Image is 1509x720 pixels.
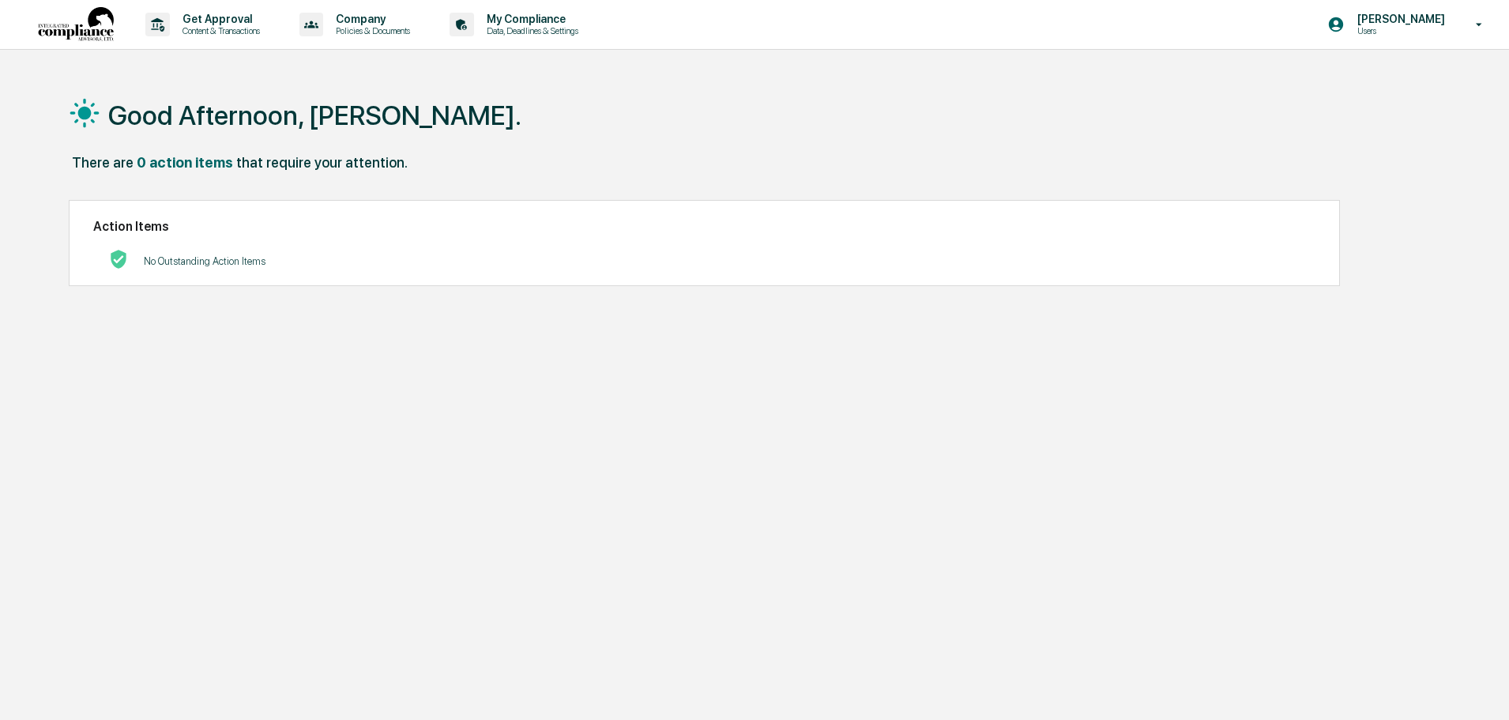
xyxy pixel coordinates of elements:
[170,13,268,25] p: Get Approval
[236,154,408,171] div: that require your attention.
[38,7,114,43] img: logo
[108,100,521,131] h1: Good Afternoon, [PERSON_NAME].
[323,13,418,25] p: Company
[474,13,586,25] p: My Compliance
[170,25,268,36] p: Content & Transactions
[93,219,1315,234] h2: Action Items
[474,25,586,36] p: Data, Deadlines & Settings
[323,25,418,36] p: Policies & Documents
[72,154,134,171] div: There are
[1345,25,1453,36] p: Users
[144,255,265,267] p: No Outstanding Action Items
[1345,13,1453,25] p: [PERSON_NAME]
[109,250,128,269] img: No Actions logo
[137,154,233,171] div: 0 action items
